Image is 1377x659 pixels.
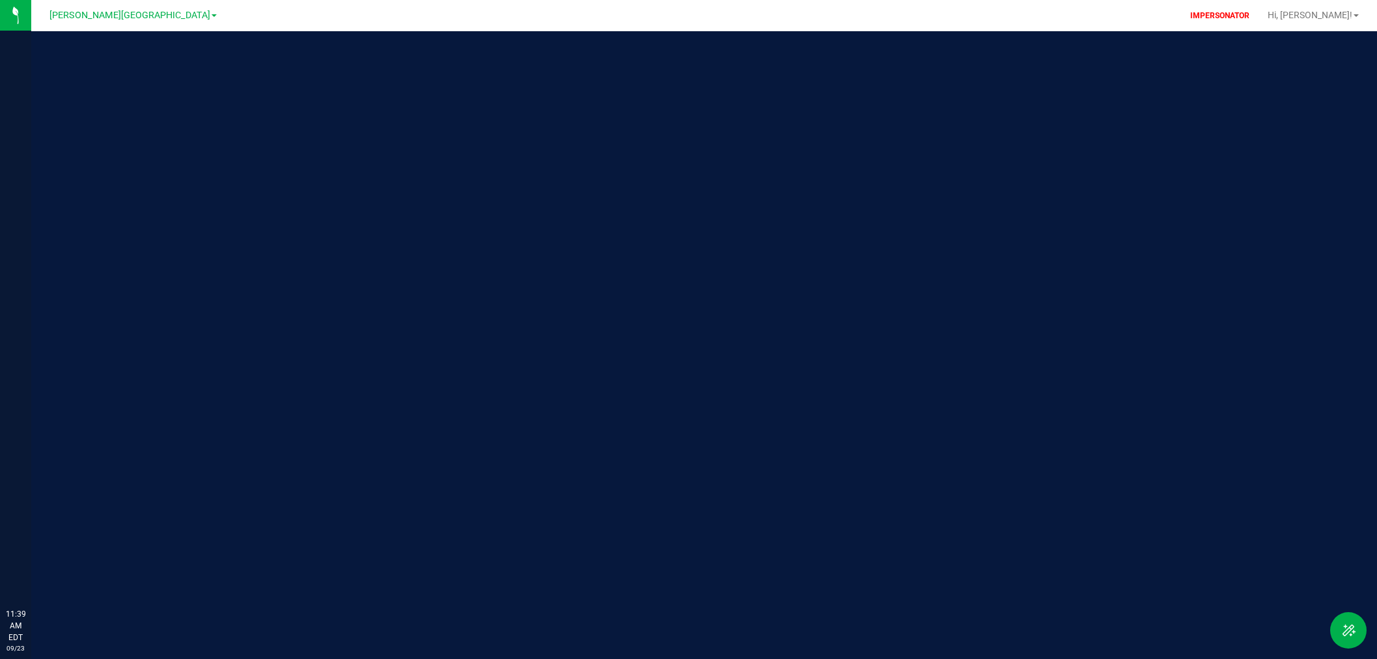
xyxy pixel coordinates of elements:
span: Hi, [PERSON_NAME]! [1268,10,1352,20]
p: 09/23 [6,643,25,653]
p: IMPERSONATOR [1185,10,1255,21]
span: [PERSON_NAME][GEOGRAPHIC_DATA] [49,10,210,21]
button: Toggle Menu [1330,612,1367,649]
p: 11:39 AM EDT [6,608,25,643]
